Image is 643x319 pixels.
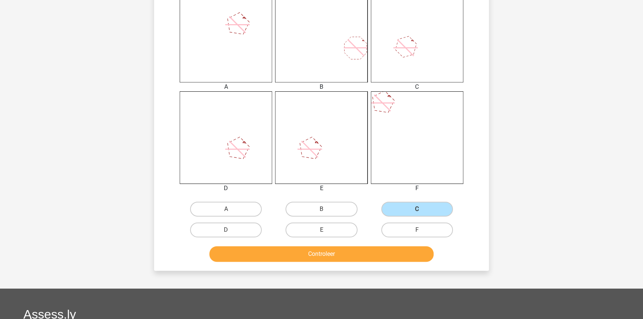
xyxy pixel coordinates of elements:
label: F [381,222,453,237]
button: Controleer [209,246,434,262]
div: F [365,184,469,193]
div: D [174,184,278,193]
div: C [365,82,469,91]
label: B [285,202,357,217]
label: E [285,222,357,237]
div: E [270,184,373,193]
div: A [174,82,278,91]
div: B [270,82,373,91]
label: A [190,202,262,217]
label: C [381,202,453,217]
label: D [190,222,262,237]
